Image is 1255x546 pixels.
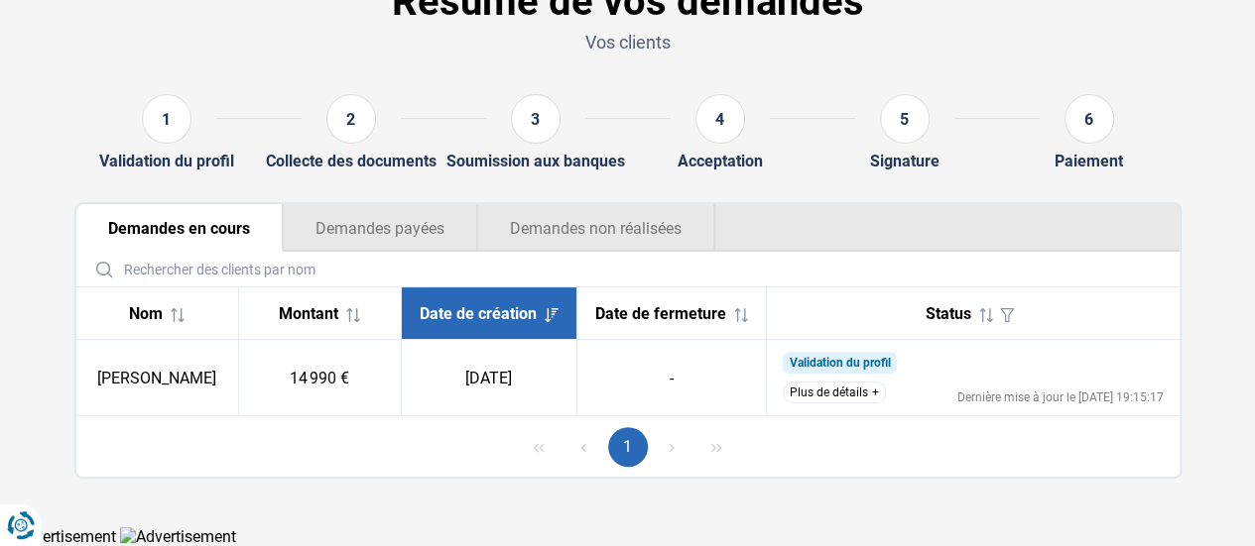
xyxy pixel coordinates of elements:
div: 4 [695,94,745,144]
td: [DATE] [401,340,576,416]
button: First Page [519,427,559,467]
div: Acceptation [678,152,763,170]
div: 1 [142,94,191,144]
button: Demandes non réalisées [477,204,715,252]
div: Dernière mise à jour le [DATE] 19:15:17 [957,391,1164,403]
button: Demandes en cours [76,204,283,252]
button: Page 1 [608,427,648,467]
td: [PERSON_NAME] [76,340,239,416]
td: - [576,340,766,416]
input: Rechercher des clients par nom [84,252,1172,286]
button: Last Page [696,427,736,467]
span: Status [926,304,971,323]
img: Advertisement [120,527,236,546]
span: Date de fermeture [595,304,726,323]
button: Next Page [652,427,691,467]
div: 2 [326,94,376,144]
button: Previous Page [564,427,603,467]
div: Paiement [1055,152,1123,170]
div: 6 [1065,94,1114,144]
div: 5 [880,94,930,144]
div: Soumission aux banques [446,152,625,170]
span: Nom [129,304,163,323]
button: Demandes payées [283,204,477,252]
div: Validation du profil [99,152,234,170]
div: Collecte des documents [266,152,437,170]
div: 3 [511,94,561,144]
button: Plus de détails [783,382,886,403]
p: Vos clients [74,30,1182,55]
span: Date de création [420,304,537,323]
span: Validation du profil [789,356,890,370]
div: Signature [870,152,940,170]
td: 14 990 € [238,340,401,416]
span: Montant [279,304,338,323]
